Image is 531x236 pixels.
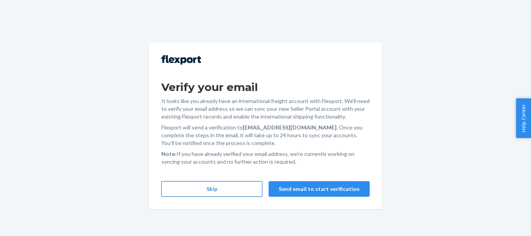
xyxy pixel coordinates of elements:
[269,181,370,197] button: Send email to start verification
[161,124,370,147] p: Flexport will send a verification to . Once you complete the steps in the email, it will take up ...
[161,97,370,121] p: It looks like you already have an international freight account with Flexport. We'll need to veri...
[161,150,176,157] strong: Note:
[243,124,337,131] strong: [EMAIL_ADDRESS][DOMAIN_NAME]
[161,181,262,197] button: Skip
[516,98,531,138] button: Help Center
[161,55,201,65] img: Flexport logo
[161,150,370,166] p: If you have already verified your email address, we're currently working on syncing your accounts...
[161,80,370,94] h1: Verify your email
